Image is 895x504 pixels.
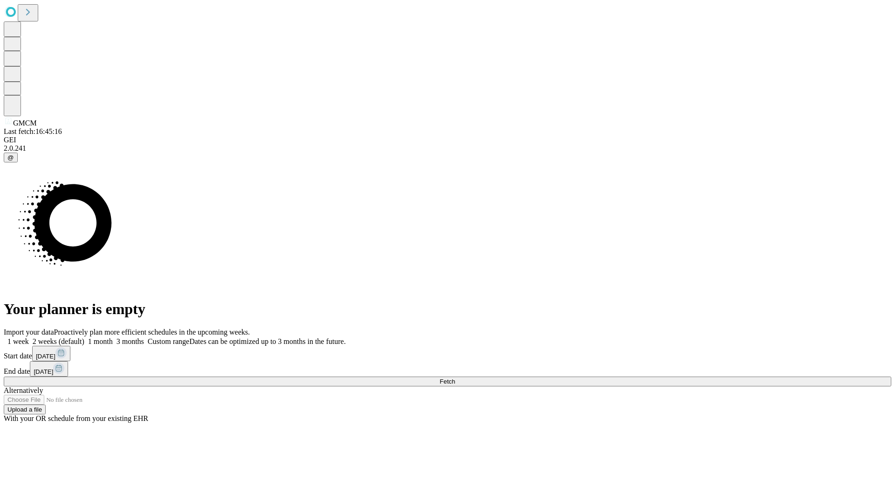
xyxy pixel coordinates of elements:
[4,301,891,318] h1: Your planner is empty
[440,378,455,385] span: Fetch
[4,144,891,153] div: 2.0.241
[4,136,891,144] div: GEI
[7,154,14,161] span: @
[4,361,891,377] div: End date
[4,414,148,422] span: With your OR schedule from your existing EHR
[88,337,113,345] span: 1 month
[13,119,37,127] span: GMCM
[34,368,53,375] span: [DATE]
[7,337,29,345] span: 1 week
[4,153,18,162] button: @
[4,127,62,135] span: Last fetch: 16:45:16
[189,337,345,345] span: Dates can be optimized up to 3 months in the future.
[36,353,55,360] span: [DATE]
[4,405,46,414] button: Upload a file
[54,328,250,336] span: Proactively plan more efficient schedules in the upcoming weeks.
[32,346,70,361] button: [DATE]
[4,328,54,336] span: Import your data
[30,361,68,377] button: [DATE]
[4,377,891,386] button: Fetch
[4,346,891,361] div: Start date
[117,337,144,345] span: 3 months
[4,386,43,394] span: Alternatively
[33,337,84,345] span: 2 weeks (default)
[148,337,189,345] span: Custom range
